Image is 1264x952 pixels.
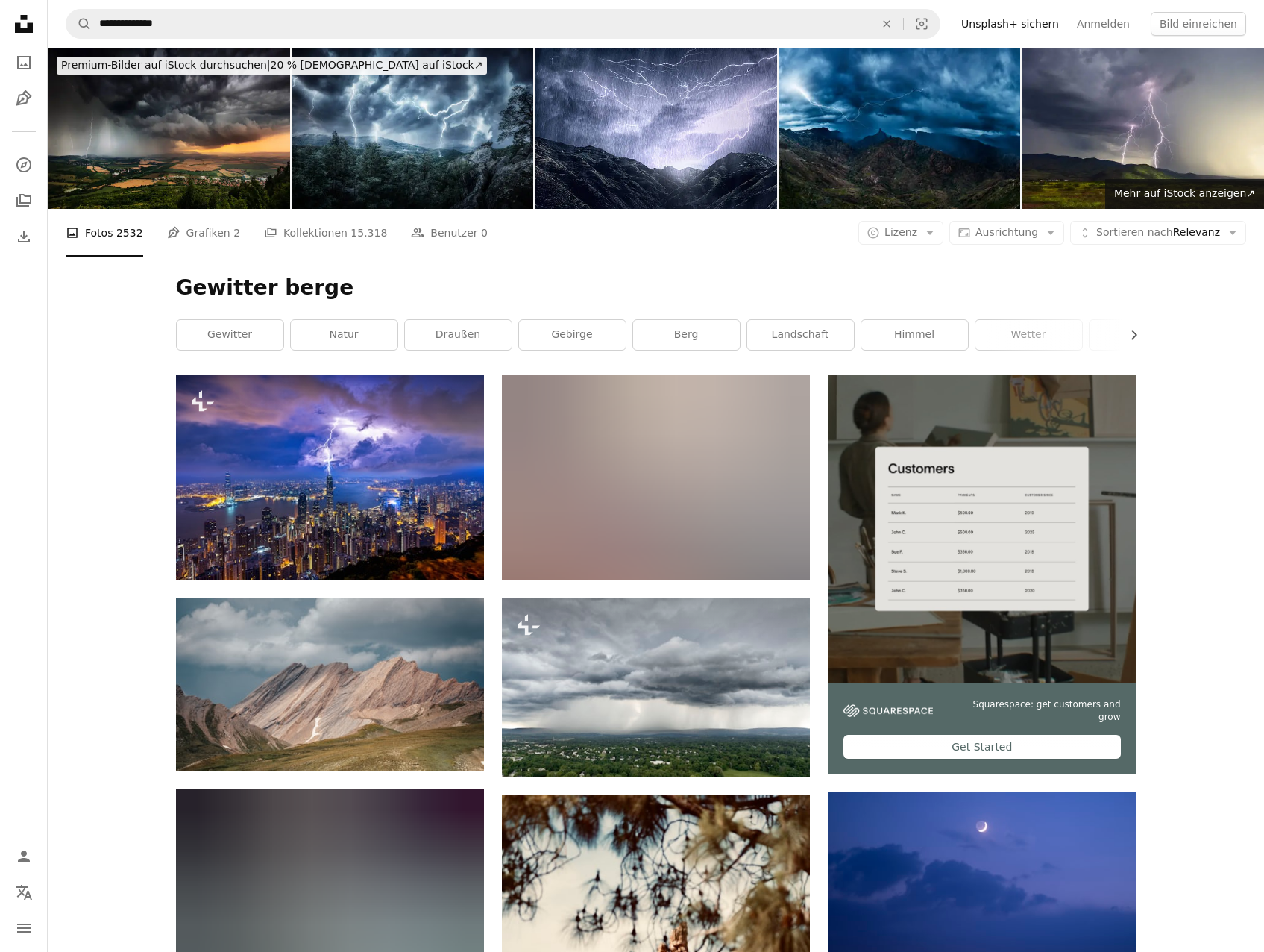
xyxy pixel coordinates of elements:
[176,598,484,771] img: Ein Gebirge mit ein paar Wolken am Himmel
[176,275,1136,301] h1: Gewitter berge
[858,221,943,245] button: Lizenz
[481,225,488,241] span: 0
[952,12,1068,36] a: Unsplash+ sichern
[176,885,484,898] a: See zwischen Bergen
[1096,226,1173,238] span: Sortieren nach
[48,48,496,84] a: Premium-Bilder auf iStock durchsuchen|20 % [DEMOGRAPHIC_DATA] auf iStock↗
[633,320,740,350] a: Berg
[61,59,482,71] span: 20 % [DEMOGRAPHIC_DATA] auf iStock ↗
[1070,221,1246,245] button: Sortieren nachRelevanz
[904,10,940,38] button: Visuelle Suche
[9,84,39,113] a: Grafiken
[502,680,810,694] a: Regen zieht in den Westen von Loudoun County, Virginia ein
[975,226,1038,238] span: Ausrichtung
[177,320,283,350] a: Gewitter
[828,375,1136,683] img: file-1747939376688-baf9a4a454ffimage
[1068,12,1139,36] a: Anmelden
[861,320,968,350] a: Himmel
[502,375,810,580] img: Ein Gebirge mit Bergen im Hintergrund
[9,186,39,216] a: Kollektionen
[949,221,1064,245] button: Ausrichtung
[1022,48,1264,209] img: Blitze treffen in einem Sturm auf einen Berg
[48,48,290,209] img: Schön strukturiertes Gewitter in bulgarischen Ebenen
[9,48,39,78] a: Fotos
[66,9,940,39] form: Finden Sie Bildmaterial auf der ganzen Webseite
[502,471,810,484] a: Ein Gebirge mit Bergen im Hintergrund
[1090,320,1196,350] a: Sturm
[350,225,387,241] span: 15.318
[292,48,534,209] img: Blitz Gewitter Blitz in den Bergen. Konzept über das Thema Wetter, Katastrophen (Hurrikan, Taifun...
[9,913,39,943] button: Menü
[291,320,397,350] a: Natur
[264,209,387,257] a: Kollektionen 15.318
[828,375,1136,774] a: Squarespace: get customers and growGet Started
[1096,225,1220,240] span: Relevanz
[176,375,484,580] img: Hongkong bei Nacht vom Victoria Peak.
[502,598,810,778] img: Regen zieht in den Westen von Loudoun County, Virginia ein
[1105,179,1264,209] a: Mehr auf iStock anzeigen↗
[9,150,39,180] a: Entdecken
[61,59,271,71] span: Premium-Bilder auf iStock durchsuchen |
[779,48,1021,209] img: Sturm auf Gran Canaria
[1120,320,1136,350] button: Liste nach rechts verschieben
[233,225,240,241] span: 2
[167,209,240,257] a: Grafiken 2
[411,209,488,257] a: Benutzer 0
[843,735,1120,759] div: Get Started
[1114,187,1255,199] span: Mehr auf iStock anzeigen ↗
[747,320,854,350] a: Landschaft
[9,222,39,251] a: Bisherige Downloads
[405,320,512,350] a: draußen
[176,471,484,484] a: Hongkong bei Nacht vom Victoria Peak.
[535,48,777,209] img: Mutter Natur geben dir ihre rage
[519,320,626,350] a: Gebirge
[66,10,92,38] button: Unsplash suchen
[975,320,1082,350] a: Wetter
[884,226,917,238] span: Lizenz
[1151,12,1246,36] button: Bild einreichen
[9,877,39,907] button: Sprache
[870,10,903,38] button: Löschen
[9,842,39,871] a: Anmelden / Registrieren
[951,698,1120,724] span: Squarespace: get customers and grow
[843,704,933,718] img: file-1747939142011-51e5cc87e3c9
[176,677,484,691] a: Ein Gebirge mit ein paar Wolken am Himmel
